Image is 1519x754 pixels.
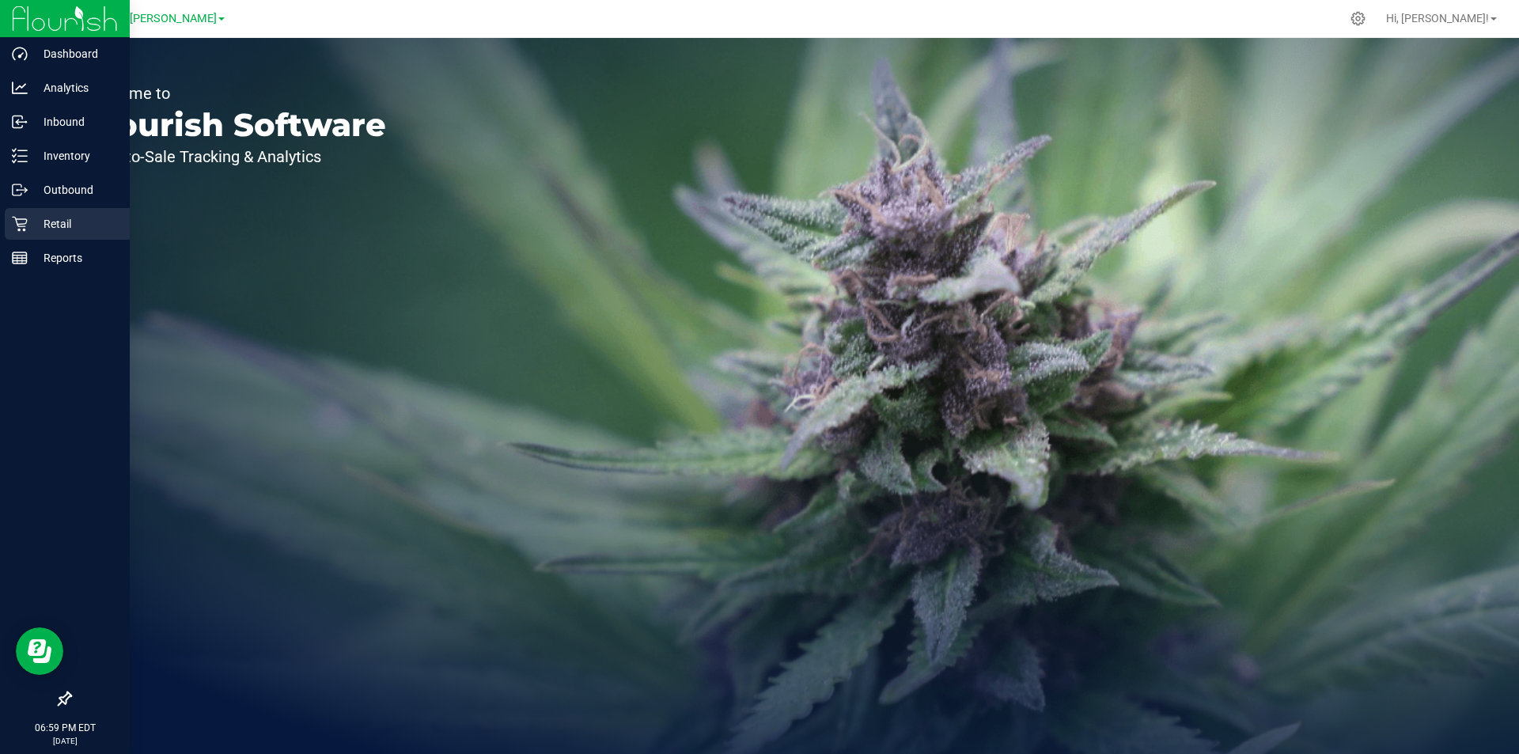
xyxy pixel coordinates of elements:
[7,721,123,735] p: 06:59 PM EDT
[12,216,28,232] inline-svg: Retail
[12,148,28,164] inline-svg: Inventory
[12,250,28,266] inline-svg: Reports
[1348,11,1368,26] div: Manage settings
[16,627,63,675] iframe: Resource center
[7,735,123,747] p: [DATE]
[12,46,28,62] inline-svg: Dashboard
[28,214,123,233] p: Retail
[28,44,123,63] p: Dashboard
[12,80,28,96] inline-svg: Analytics
[1386,12,1489,25] span: Hi, [PERSON_NAME]!
[85,85,386,101] p: Welcome to
[28,146,123,165] p: Inventory
[28,78,123,97] p: Analytics
[28,112,123,131] p: Inbound
[85,149,386,165] p: Seed-to-Sale Tracking & Analytics
[28,248,123,267] p: Reports
[99,12,217,25] span: GA4 - [PERSON_NAME]
[85,109,386,141] p: Flourish Software
[12,182,28,198] inline-svg: Outbound
[28,180,123,199] p: Outbound
[12,114,28,130] inline-svg: Inbound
